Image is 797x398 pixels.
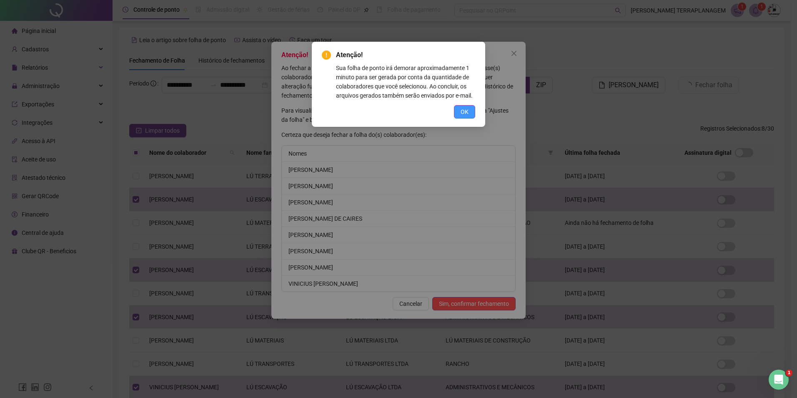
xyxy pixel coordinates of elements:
[322,50,331,60] span: exclamation-circle
[786,370,792,376] span: 1
[461,107,469,116] span: OK
[769,370,789,390] iframe: Intercom live chat
[336,50,475,60] span: Atenção!
[454,105,475,118] button: OK
[336,63,475,100] div: Sua folha de ponto irá demorar aproximadamente 1 minuto para ser gerada por conta da quantidade d...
